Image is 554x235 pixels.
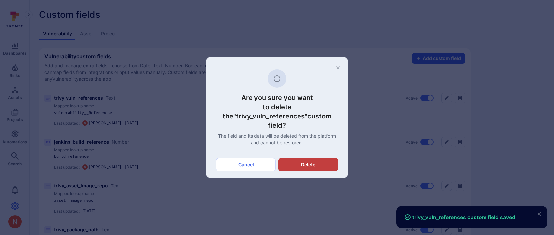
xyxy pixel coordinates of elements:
p: The field and its data will be deleted from the platform and cannot be restored. [216,133,338,146]
button: close [534,209,545,219]
h3: Are you sure you want to delete the "trivy_vuln_references" custom field? [216,93,338,130]
button: Cancel [216,158,276,171]
button: Delete [278,158,338,171]
span: trivy_vuln_references custom field saved [404,214,515,220]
